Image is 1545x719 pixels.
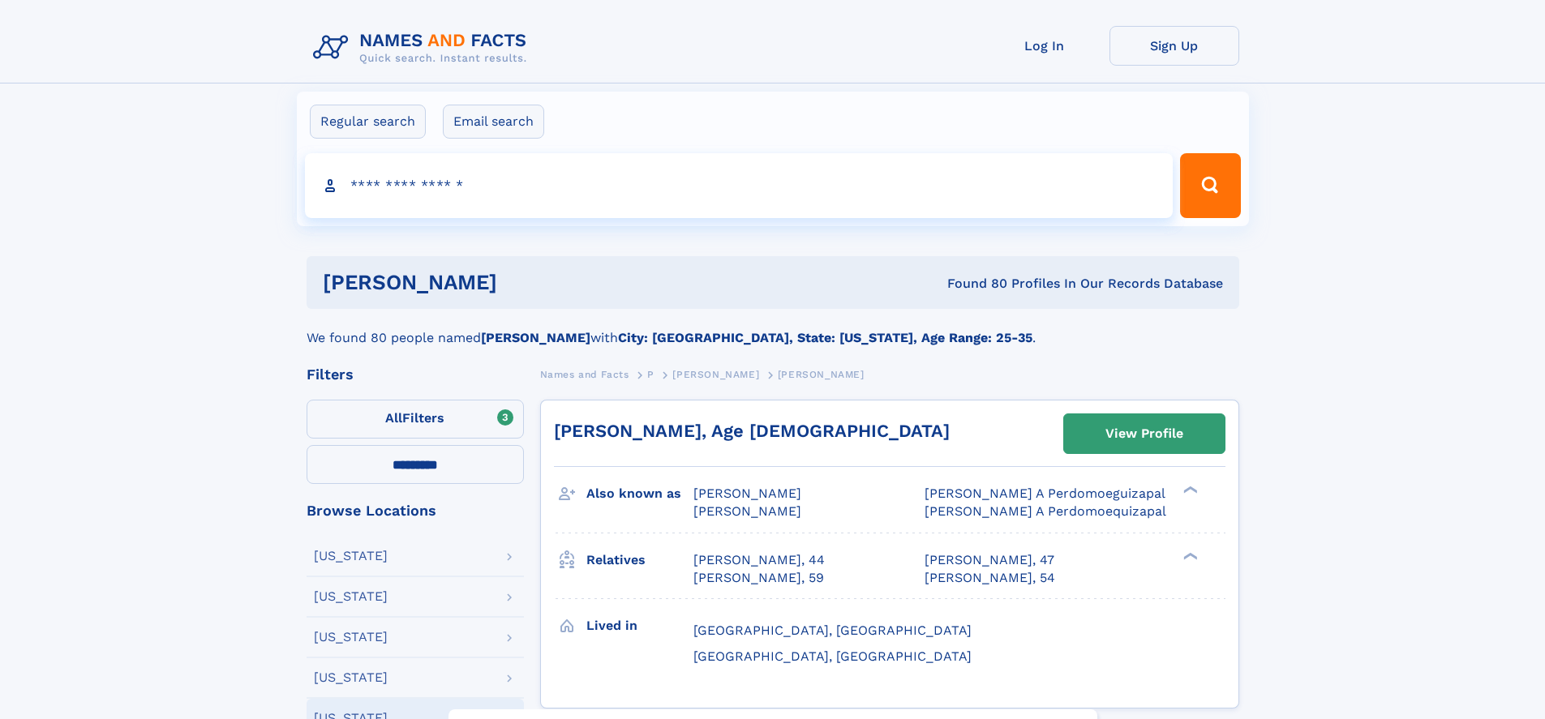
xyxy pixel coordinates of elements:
[1179,550,1199,561] div: ❯
[925,551,1054,569] a: [PERSON_NAME], 47
[314,671,388,684] div: [US_STATE]
[1180,153,1240,218] button: Search Button
[618,330,1032,345] b: City: [GEOGRAPHIC_DATA], State: [US_STATE], Age Range: 25-35
[925,569,1055,587] a: [PERSON_NAME], 54
[305,153,1174,218] input: search input
[586,480,693,507] h3: Also known as
[307,309,1239,348] div: We found 80 people named with .
[1179,485,1199,495] div: ❯
[586,612,693,640] h3: Lived in
[980,26,1109,66] a: Log In
[586,546,693,574] h3: Relatives
[307,400,524,439] label: Filters
[693,503,801,519] span: [PERSON_NAME]
[778,369,865,380] span: [PERSON_NAME]
[693,551,825,569] a: [PERSON_NAME], 44
[307,503,524,518] div: Browse Locations
[554,421,950,441] a: [PERSON_NAME], Age [DEMOGRAPHIC_DATA]
[1064,414,1225,453] a: View Profile
[722,275,1223,293] div: Found 80 Profiles In Our Records Database
[443,105,544,139] label: Email search
[672,369,759,380] span: [PERSON_NAME]
[693,623,972,638] span: [GEOGRAPHIC_DATA], [GEOGRAPHIC_DATA]
[307,367,524,382] div: Filters
[1105,415,1183,452] div: View Profile
[693,569,824,587] a: [PERSON_NAME], 59
[925,503,1166,519] span: [PERSON_NAME] A Perdomoequizapal
[310,105,426,139] label: Regular search
[314,550,388,563] div: [US_STATE]
[693,486,801,501] span: [PERSON_NAME]
[314,590,388,603] div: [US_STATE]
[314,631,388,644] div: [US_STATE]
[385,410,402,426] span: All
[647,369,654,380] span: P
[925,486,1165,501] span: [PERSON_NAME] A Perdomoeguizapal
[672,364,759,384] a: [PERSON_NAME]
[323,272,723,293] h1: [PERSON_NAME]
[647,364,654,384] a: P
[481,330,590,345] b: [PERSON_NAME]
[693,648,972,664] span: [GEOGRAPHIC_DATA], [GEOGRAPHIC_DATA]
[307,26,540,70] img: Logo Names and Facts
[540,364,629,384] a: Names and Facts
[1109,26,1239,66] a: Sign Up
